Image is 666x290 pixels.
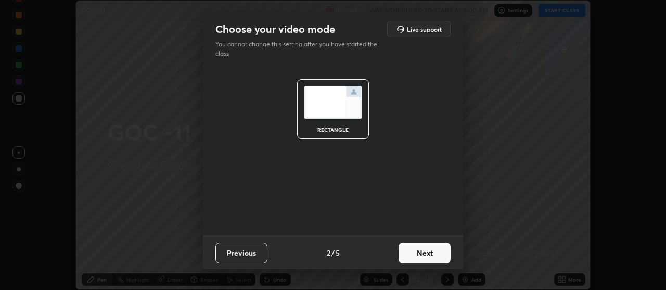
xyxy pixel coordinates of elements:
button: Previous [215,243,267,263]
h4: 5 [336,247,340,258]
h2: Choose your video mode [215,22,335,36]
h4: 2 [327,247,330,258]
div: rectangle [312,127,354,132]
p: You cannot change this setting after you have started the class [215,40,384,58]
h4: / [331,247,335,258]
img: normalScreenIcon.ae25ed63.svg [304,86,362,119]
h5: Live support [407,26,442,32]
button: Next [399,243,451,263]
